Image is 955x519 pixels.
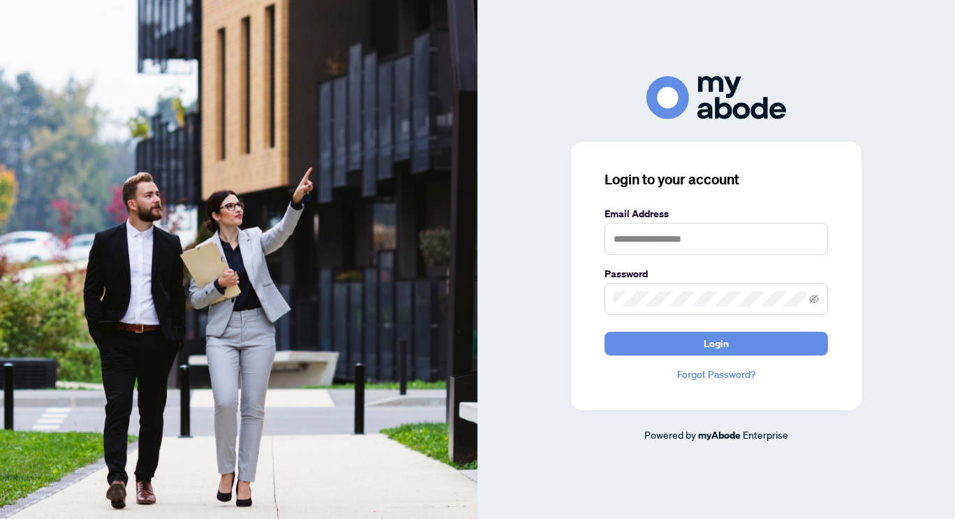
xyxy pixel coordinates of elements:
a: myAbode [698,427,741,443]
button: Login [605,332,828,356]
label: Email Address [605,206,828,221]
span: eye-invisible [809,294,819,304]
img: ma-logo [646,76,786,119]
h3: Login to your account [605,170,828,189]
a: Forgot Password? [605,367,828,382]
span: Login [704,332,729,355]
label: Password [605,266,828,282]
span: Enterprise [743,428,788,441]
span: Powered by [644,428,696,441]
